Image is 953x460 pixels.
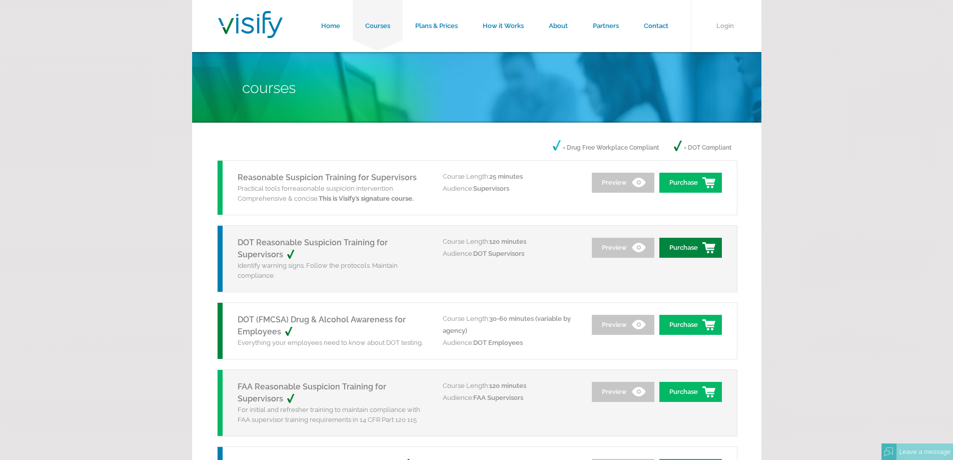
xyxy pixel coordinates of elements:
[443,183,578,195] p: Audience:
[659,382,722,402] a: Purchase
[592,173,654,193] a: Preview
[238,406,420,423] span: For initial and refresher training to maintain compliance with FAA supervisor training requiremen...
[238,238,388,259] a: DOT Reasonable Suspicion Training for Supervisors
[218,11,283,38] img: Visify Training
[443,236,578,248] p: Course Length:
[443,315,571,334] span: 30-60 minutes (variable by agency)
[238,315,406,336] a: DOT (FMCSA) Drug & Alcohol Awareness for Employees
[592,382,654,402] a: Preview
[443,380,578,392] p: Course Length:
[218,27,283,41] a: Visify Training
[884,447,893,456] img: Offline
[473,394,523,401] span: FAA Supervisors
[319,195,414,202] strong: This is Visify’s signature course.
[443,171,578,183] p: Course Length:
[443,337,578,349] p: Audience:
[489,238,526,245] span: 120 minutes
[659,238,722,258] a: Purchase
[553,140,659,155] p: = Drug Free Workplace Compliant
[238,382,386,403] a: FAA Reasonable Suspicion Training for Supervisors
[489,382,526,389] span: 120 minutes
[238,185,414,202] span: reasonable suspicion intervention. Comprehensive & concise.
[443,392,578,404] p: Audience:
[238,338,428,348] p: Everything your employees need to know about DOT testing.
[473,250,524,257] span: DOT Supervisors
[592,238,654,258] a: Preview
[659,173,722,193] a: Purchase
[674,140,731,155] p: = DOT Compliant
[489,173,523,180] span: 25 minutes
[473,185,509,192] span: Supervisors
[473,339,523,346] span: DOT Employees
[242,79,296,97] span: Courses
[896,443,953,460] div: Leave a message
[238,261,428,281] p: Identify warning signs. Follow the protocols. Maintain compliance.
[443,248,578,260] p: Audience:
[592,315,654,335] a: Preview
[443,313,578,337] p: Course Length:
[659,315,722,335] a: Purchase
[238,173,417,182] a: Reasonable Suspicion Training for Supervisors
[238,184,428,204] p: Practical tools for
